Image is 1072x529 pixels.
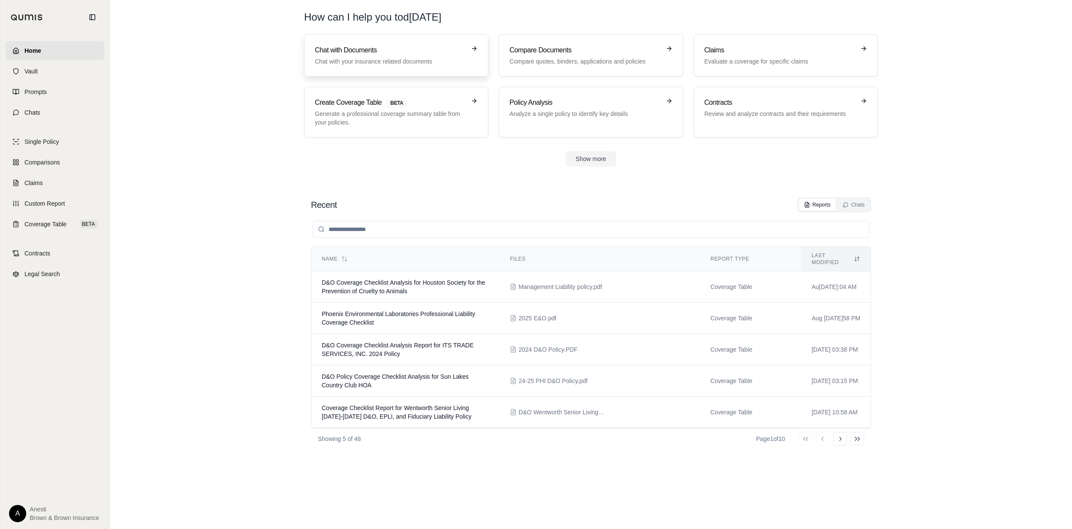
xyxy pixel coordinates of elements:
[6,62,104,81] a: Vault
[843,201,865,208] div: Chats
[322,342,474,357] span: D&O Coverage Checklist Analysis Report for ITS TRADE SERVICES, INC. 2024 Policy
[24,179,43,187] span: Claims
[11,14,43,21] img: Qumis Logo
[30,514,99,522] span: Brown & Brown Insurance
[756,435,785,443] div: Page 1 of 10
[322,310,475,326] span: Phoenix Environmental Laboratories Professional Liability Coverage Checklist
[700,365,801,397] td: Coverage Table
[6,103,104,122] a: Chats
[6,244,104,263] a: Contracts
[518,314,556,322] span: 2025 E&O.pdf
[24,199,65,208] span: Custom Report
[700,271,801,303] td: Coverage Table
[315,97,466,108] h3: Create Coverage Table
[509,45,660,55] h3: Compare Documents
[24,67,38,76] span: Vault
[6,194,104,213] a: Custom Report
[812,252,860,266] div: Last modified
[24,158,60,167] span: Comparisons
[694,34,878,76] a: ClaimsEvaluate a coverage for specific claims
[799,199,836,211] button: Reports
[24,46,41,55] span: Home
[499,87,683,137] a: Policy AnalysisAnalyze a single policy to identify key details
[801,397,871,428] td: [DATE] 10:58 AM
[518,283,602,291] span: Management Liability policy.pdf
[801,271,871,303] td: Au[DATE]:04 AM
[304,34,488,76] a: Chat with DocumentsChat with your insurance related documents
[6,264,104,283] a: Legal Search
[315,109,466,127] p: Generate a professional coverage summary table from your policies.
[700,334,801,365] td: Coverage Table
[509,97,660,108] h3: Policy Analysis
[322,373,469,389] span: D&O Policy Coverage Checklist Analysis for Sun Lakes Country Club HOA
[304,87,488,137] a: Create Coverage TableBETAGenerate a professional coverage summary table from your policies.
[518,377,588,385] span: 24-25 PHI D&O Policy.pdf
[509,109,660,118] p: Analyze a single policy to identify key details
[385,98,408,108] span: BETA
[24,270,60,278] span: Legal Search
[85,10,99,24] button: Collapse sidebar
[700,247,801,271] th: Report Type
[6,153,104,172] a: Comparisons
[9,505,26,522] div: A
[694,87,878,137] a: ContractsReview and analyze contracts and their requirements
[6,82,104,101] a: Prompts
[704,57,855,66] p: Evaluate a coverage for specific claims
[315,57,466,66] p: Chat with your insurance related documents
[24,88,47,96] span: Prompts
[6,215,104,234] a: Coverage TableBETA
[566,151,617,167] button: Show more
[518,408,604,417] span: D&O Wentworth Senior Living - 2024 Policy.pdf
[801,303,871,334] td: Aug [DATE]58 PM
[700,303,801,334] td: Coverage Table
[518,345,577,354] span: 2024 D&O Policy.PDF
[509,57,660,66] p: Compare quotes, binders, applications and policies
[304,10,878,24] h1: How can I help you tod[DATE]
[318,435,361,443] p: Showing 5 of 48
[24,137,59,146] span: Single Policy
[79,220,97,228] span: BETA
[6,41,104,60] a: Home
[30,505,99,514] span: Anesti
[322,279,485,295] span: D&O Coverage Checklist Analysis for Houston Society for the Prevention of Cruelty to Animals
[801,365,871,397] td: [DATE] 03:15 PM
[315,45,466,55] h3: Chat with Documents
[801,334,871,365] td: [DATE] 03:38 PM
[704,97,855,108] h3: Contracts
[6,173,104,192] a: Claims
[322,404,472,420] span: Coverage Checklist Report for Wentworth Senior Living 2024-2025 D&O, EPLI, and Fiduciary Liabilit...
[6,132,104,151] a: Single Policy
[322,255,489,262] div: Name
[499,247,700,271] th: Files
[837,199,870,211] button: Chats
[804,201,831,208] div: Reports
[24,108,40,117] span: Chats
[24,249,50,258] span: Contracts
[704,109,855,118] p: Review and analyze contracts and their requirements
[700,397,801,428] td: Coverage Table
[24,220,67,228] span: Coverage Table
[311,199,337,211] h2: Recent
[704,45,855,55] h3: Claims
[499,34,683,76] a: Compare DocumentsCompare quotes, binders, applications and policies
